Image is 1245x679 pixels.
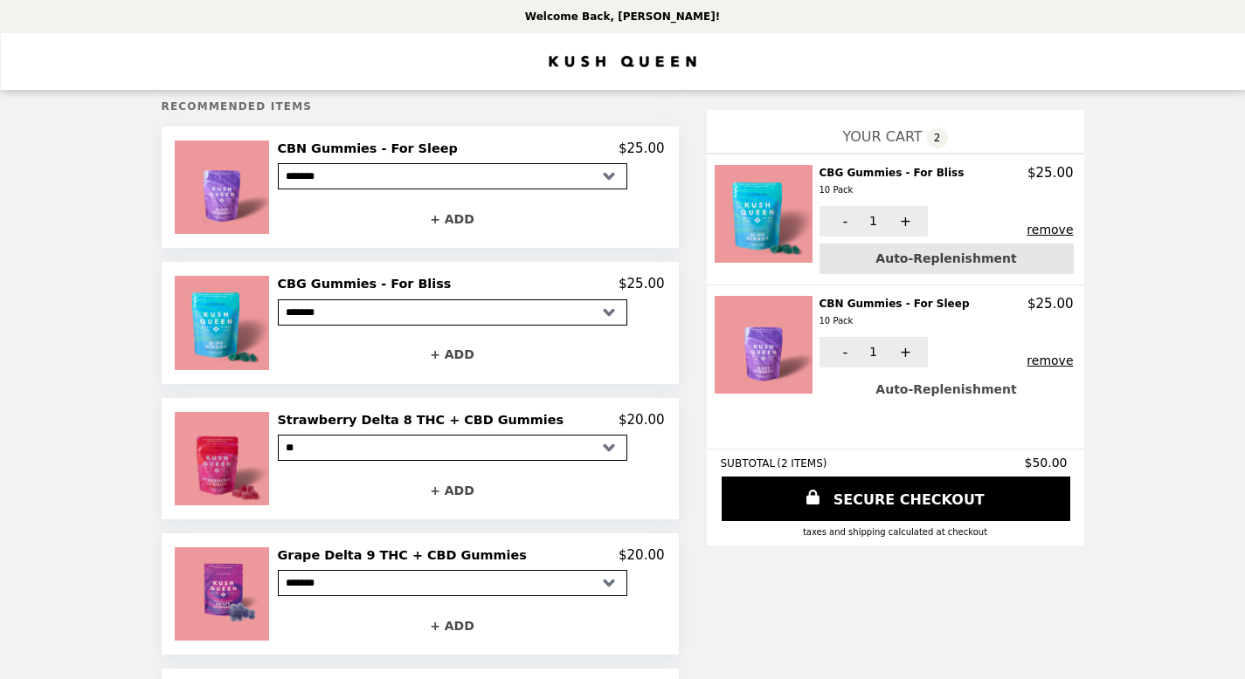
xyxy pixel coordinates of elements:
button: - [820,337,868,367]
button: remove [1027,353,1073,367]
p: $25.00 [619,276,665,291]
button: + ADD [278,339,627,370]
img: Brand Logo [550,44,696,79]
p: Welcome Back, [PERSON_NAME]! [525,10,720,23]
span: $50.00 [1025,456,1070,470]
div: 10 Pack [820,313,970,329]
span: 1 [869,345,877,359]
img: Strawberry Delta 8 THC + CBD Gummies [175,412,273,505]
p: $20.00 [619,547,665,563]
select: Select a product variant [278,435,627,461]
button: remove [1027,223,1073,237]
button: + ADD [278,610,627,641]
p: $20.00 [619,412,665,428]
span: ( 2 ITEMS ) [777,457,827,470]
span: SUBTOTAL [721,457,778,470]
a: SECURE CHECKOUT [722,477,1070,521]
button: + [880,337,928,367]
button: + [880,206,928,237]
img: CBG Gummies - For Bliss [715,165,817,263]
img: CBN Gummies - For Sleep [175,141,273,234]
select: Select a product variant [278,299,627,326]
button: + ADD [278,203,627,234]
div: 10 Pack [820,182,965,198]
h2: Grape Delta 9 THC + CBD Gummies [278,547,534,563]
h2: CBN Gummies - For Sleep [278,141,465,156]
h2: CBG Gummies - For Bliss [820,165,972,199]
button: Auto-Replenishment [820,374,1074,405]
h2: Strawberry Delta 8 THC + CBD Gummies [278,412,571,428]
p: $25.00 [1027,165,1074,181]
select: Select a product variant [278,163,627,189]
button: + ADD [278,475,627,505]
img: CBG Gummies - For Bliss [175,276,273,369]
select: Select a product variant [278,570,627,596]
span: YOUR CART [842,128,922,145]
img: Grape Delta 9 THC + CBD Gummies [175,547,273,641]
img: CBN Gummies - For Sleep [715,296,817,394]
h2: CBG Gummies - For Bliss [278,276,459,291]
button: Auto-Replenishment [820,243,1074,274]
h2: CBN Gummies - For Sleep [820,296,977,330]
span: 2 [927,127,948,148]
p: $25.00 [1027,296,1074,312]
div: Taxes and Shipping calculated at checkout [721,527,1070,537]
button: - [820,206,868,237]
span: 1 [869,214,877,228]
p: $25.00 [619,141,665,156]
